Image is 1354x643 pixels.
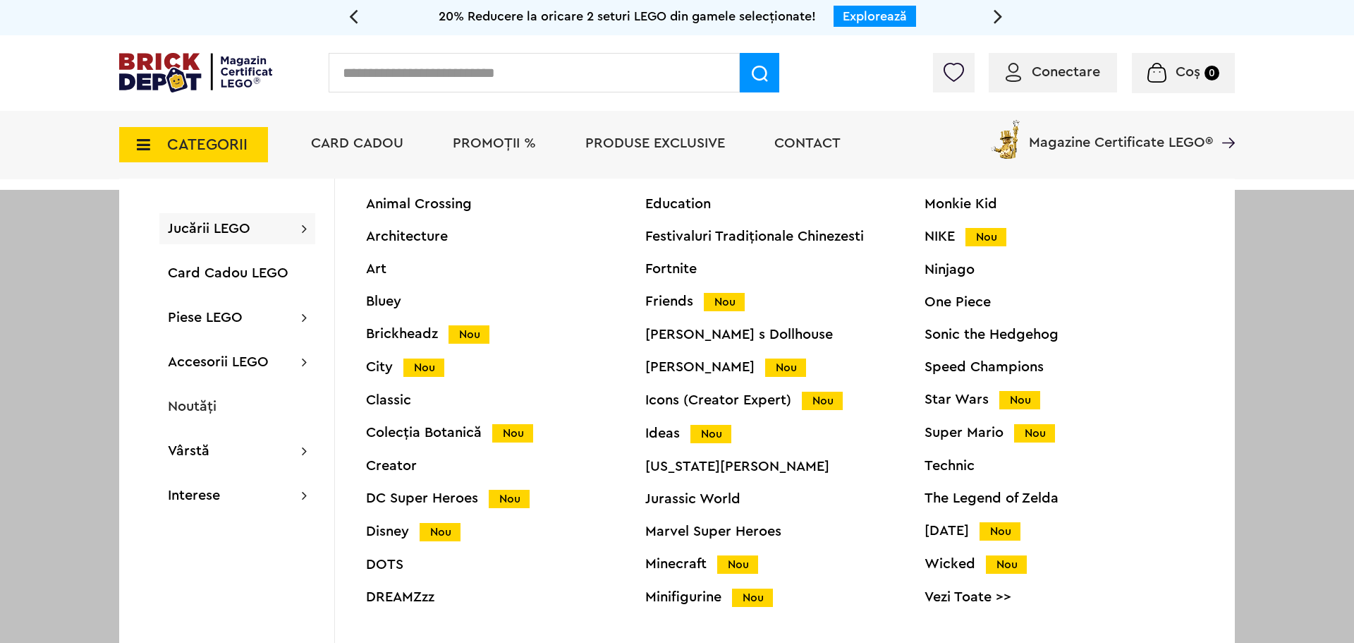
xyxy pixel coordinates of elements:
a: Magazine Certificate LEGO® [1213,117,1235,131]
span: 20% Reducere la oricare 2 seturi LEGO din gamele selecționate! [439,10,816,23]
span: Magazine Certificate LEGO® [1029,117,1213,150]
span: Conectare [1032,65,1100,79]
a: PROMOȚII % [453,136,536,150]
a: Produse exclusive [585,136,725,150]
a: Conectare [1006,65,1100,79]
a: Explorează [843,10,907,23]
span: Coș [1176,65,1200,79]
span: CATEGORII [167,137,248,152]
small: 0 [1204,66,1219,80]
a: Card Cadou [311,136,403,150]
a: Contact [774,136,841,150]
